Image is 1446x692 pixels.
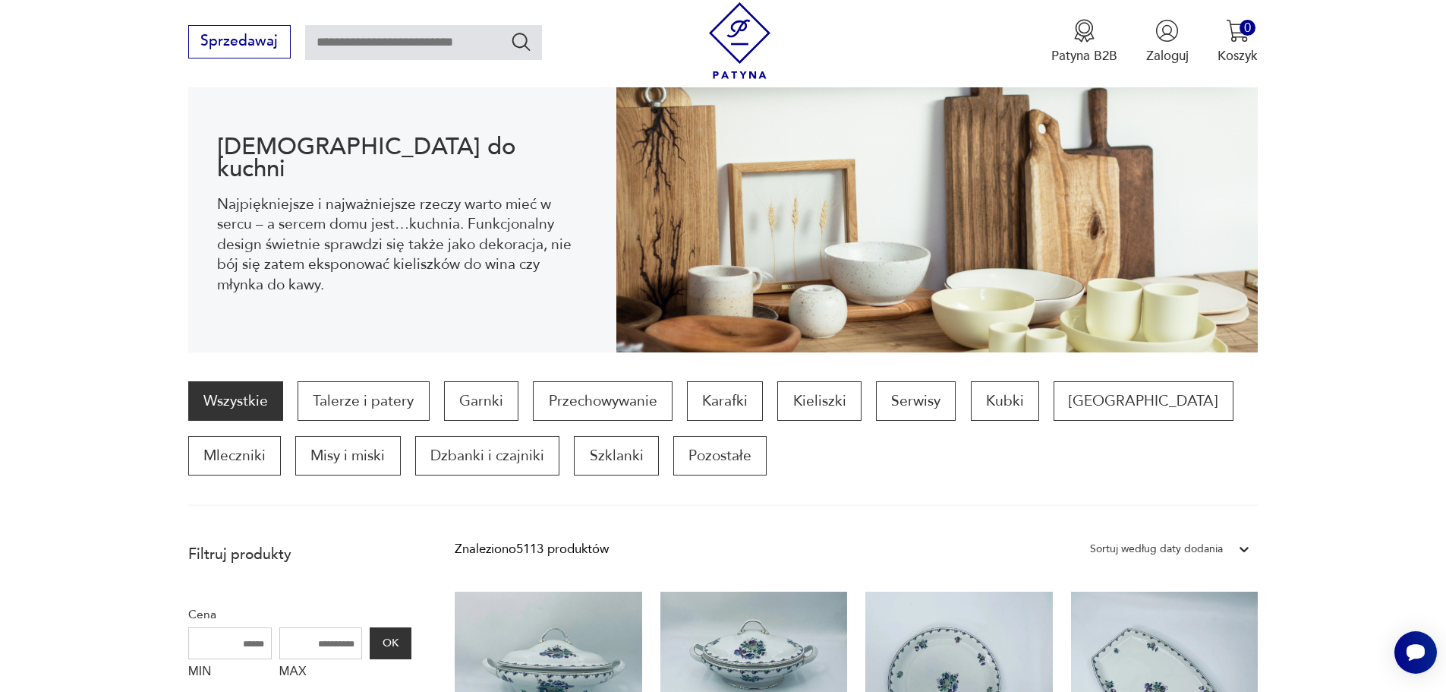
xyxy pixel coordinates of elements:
a: Mleczniki [188,436,281,476]
button: Szukaj [510,30,532,52]
img: Patyna - sklep z meblami i dekoracjami vintage [701,2,778,79]
img: Ikona koszyka [1226,19,1249,43]
div: Znaleziono 5113 produktów [455,539,609,559]
img: b2f6bfe4a34d2e674d92badc23dc4074.jpg [616,79,1259,352]
p: Patyna B2B [1051,47,1117,65]
button: Sprzedawaj [188,25,291,58]
p: Filtruj produkty [188,545,411,564]
iframe: Smartsupp widget button [1394,631,1437,674]
a: Serwisy [876,381,956,421]
p: Najpiękniejsze i najważniejsze rzeczy warto mieć w sercu – a sercem domu jest…kuchnia. Funkcjonal... [217,194,587,295]
a: Dzbanki i czajniki [415,436,559,476]
a: Talerze i patery [298,381,429,421]
img: Ikonka użytkownika [1155,19,1179,43]
a: Kubki [971,381,1039,421]
label: MAX [279,659,363,688]
button: Zaloguj [1146,19,1189,65]
a: Przechowywanie [533,381,672,421]
div: 0 [1240,20,1255,36]
a: [GEOGRAPHIC_DATA] [1054,381,1233,421]
a: Misy i miski [295,436,400,476]
button: Patyna B2B [1051,19,1117,65]
a: Pozostałe [673,436,767,476]
p: Koszyk [1218,47,1258,65]
a: Wszystkie [188,381,283,421]
a: Karafki [687,381,763,421]
button: 0Koszyk [1218,19,1258,65]
label: MIN [188,659,272,688]
h1: [DEMOGRAPHIC_DATA] do kuchni [217,136,587,180]
a: Garnki [444,381,518,421]
button: OK [370,627,411,659]
img: Ikona medalu [1073,19,1096,43]
a: Szklanki [574,436,658,476]
a: Kieliszki [777,381,861,421]
a: Sprzedawaj [188,36,291,49]
div: Sortuj według daty dodania [1090,539,1223,559]
p: Zaloguj [1146,47,1189,65]
p: Cena [188,605,411,624]
a: Ikona medaluPatyna B2B [1051,19,1117,65]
